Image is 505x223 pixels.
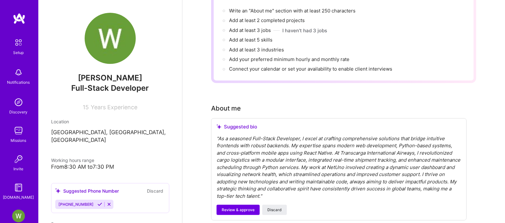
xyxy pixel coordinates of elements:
span: Connect your calendar or set your availability to enable client interviews [229,66,392,72]
button: I haven't had 3 jobs [282,27,327,34]
span: Add at least 3 jobs [229,27,271,33]
div: [DOMAIN_NAME] [3,194,34,201]
img: teamwork [12,124,25,137]
span: Review & approve [222,207,255,213]
i: Reject [107,202,111,207]
i: icon SuggestedTeams [217,124,221,129]
div: " As a seasoned Full-Stack Developer, I excel at crafting comprehensive solutions that bridge int... [217,135,461,200]
div: Suggested Phone Number [55,188,119,194]
span: Years Experience [91,104,138,111]
span: [PERSON_NAME] [51,73,169,83]
p: [GEOGRAPHIC_DATA], [GEOGRAPHIC_DATA], [GEOGRAPHIC_DATA] [51,129,169,144]
img: Invite [12,153,25,165]
span: Add at least 2 completed projects [229,17,305,23]
div: Suggested bio [217,124,461,130]
div: Setup [13,49,24,56]
button: Review & approve [217,205,260,215]
img: discovery [12,96,25,109]
img: User Avatar [85,13,136,64]
div: About me [211,104,241,113]
i: Accept [97,202,102,207]
img: logo [13,13,26,24]
div: Missions [11,137,27,144]
span: Write an "About me" section with at least 250 characters [229,8,357,14]
span: Add your preferred minimum hourly and monthly rate [229,56,349,62]
img: setup [12,36,25,49]
span: Discard [267,207,282,213]
div: Invite [14,165,24,172]
img: User Avatar [12,210,25,222]
img: guide book [12,181,25,194]
span: Add at least 3 industries [229,47,284,53]
span: Full-Stack Developer [72,83,149,93]
i: icon SuggestedTeams [55,188,61,194]
button: Discard [145,187,165,195]
span: Add at least 5 skills [229,37,272,43]
a: User Avatar [11,210,27,222]
button: Discard [262,205,287,215]
span: Working hours range [51,158,94,163]
span: 15 [83,104,89,111]
div: Discovery [10,109,28,115]
div: Notifications [7,79,30,86]
span: [PHONE_NUMBER] [58,202,94,207]
div: Location [51,118,169,125]
div: From 8:30 AM to 7:30 PM [51,164,169,170]
img: bell [12,66,25,79]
